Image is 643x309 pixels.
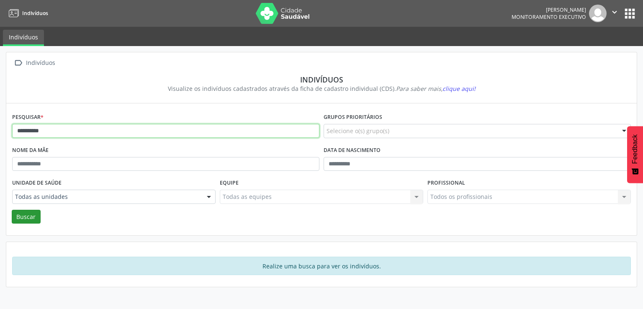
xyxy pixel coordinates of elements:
[18,75,625,84] div: Indivíduos
[12,111,44,124] label: Pesquisar
[12,57,57,69] a:  Indivíduos
[12,57,24,69] i: 
[631,134,639,164] span: Feedback
[622,6,637,21] button: apps
[12,257,631,275] div: Realize uma busca para ver os indivíduos.
[15,193,198,201] span: Todas as unidades
[6,6,48,20] a: Indivíduos
[22,10,48,17] span: Indivíduos
[512,13,586,21] span: Monitoramento Executivo
[442,85,476,93] span: clique aqui!
[24,57,57,69] div: Indivíduos
[12,177,62,190] label: Unidade de saúde
[627,126,643,183] button: Feedback - Mostrar pesquisa
[396,85,476,93] i: Para saber mais,
[607,5,622,22] button: 
[589,5,607,22] img: img
[220,177,239,190] label: Equipe
[3,30,44,46] a: Indivíduos
[610,8,619,17] i: 
[18,84,625,93] div: Visualize os indivíduos cadastrados através da ficha de cadastro individual (CDS).
[427,177,465,190] label: Profissional
[12,210,41,224] button: Buscar
[324,111,382,124] label: Grupos prioritários
[327,126,389,135] span: Selecione o(s) grupo(s)
[512,6,586,13] div: [PERSON_NAME]
[324,144,381,157] label: Data de nascimento
[12,144,49,157] label: Nome da mãe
